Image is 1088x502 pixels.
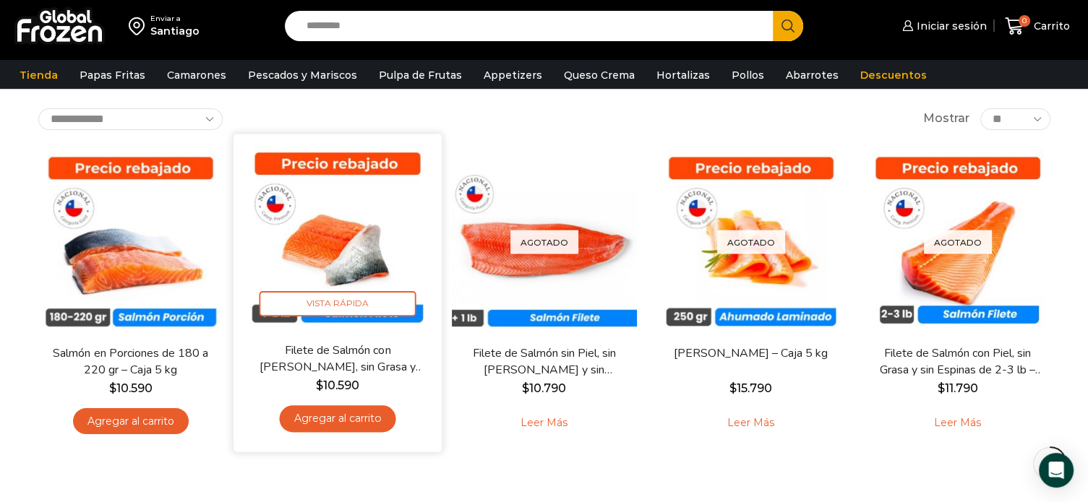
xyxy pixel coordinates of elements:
a: Abarrotes [779,61,846,89]
span: $ [938,381,945,395]
p: Agotado [717,230,785,254]
span: Carrito [1030,19,1070,33]
a: Agregar al carrito: “Salmón en Porciones de 180 a 220 gr - Caja 5 kg” [73,408,189,435]
a: Filete de Salmón con [PERSON_NAME], sin Grasa y sin Espinas 1-2 lb – Caja 10 Kg [253,342,421,376]
bdi: 11.790 [938,381,978,395]
a: Leé más sobre “Filete de Salmón sin Piel, sin Grasa y sin Espinas – Caja 10 Kg” [498,408,590,438]
a: Camarones [160,61,234,89]
bdi: 10.590 [315,378,359,391]
img: address-field-icon.svg [129,14,150,38]
span: $ [315,378,322,391]
a: Salmón en Porciones de 180 a 220 gr – Caja 5 kg [47,345,213,378]
bdi: 10.790 [522,381,566,395]
a: Agregar al carrito: “Filete de Salmón con Piel, sin Grasa y sin Espinas 1-2 lb – Caja 10 Kg” [279,405,395,432]
p: Agotado [924,230,992,254]
a: Leé más sobre “Salmón Ahumado Laminado - Caja 5 kg” [705,408,797,438]
a: Queso Crema [557,61,642,89]
a: Tienda [12,61,65,89]
span: Vista Rápida [259,291,416,316]
a: 0 Carrito [1001,9,1074,43]
a: Pulpa de Frutas [372,61,469,89]
div: Open Intercom Messenger [1039,453,1074,488]
a: Appetizers [476,61,549,89]
a: Hortalizas [649,61,717,89]
a: Descuentos [853,61,934,89]
span: Mostrar [923,111,969,127]
a: Filete de Salmón con Piel, sin Grasa y sin Espinas de 2-3 lb – Premium – Caja 10 kg [874,345,1040,378]
span: Iniciar sesión [913,19,987,33]
span: $ [522,381,529,395]
a: [PERSON_NAME] – Caja 5 kg [667,345,834,362]
div: Enviar a [150,14,200,24]
a: Leé más sobre “Filete de Salmón con Piel, sin Grasa y sin Espinas de 2-3 lb - Premium - Caja 10 kg” [912,408,1003,438]
a: Pollos [724,61,771,89]
a: Papas Fritas [72,61,153,89]
a: Filete de Salmón sin Piel, sin [PERSON_NAME] y sin [PERSON_NAME] – Caja 10 Kg [461,345,627,378]
p: Agotado [510,230,578,254]
div: Santiago [150,24,200,38]
bdi: 15.790 [729,381,772,395]
span: $ [729,381,737,395]
a: Pescados y Mariscos [241,61,364,89]
span: 0 [1019,15,1030,27]
button: Search button [773,11,803,41]
bdi: 10.590 [109,381,153,395]
span: $ [109,381,116,395]
select: Pedido de la tienda [38,108,223,130]
a: Iniciar sesión [899,12,987,40]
